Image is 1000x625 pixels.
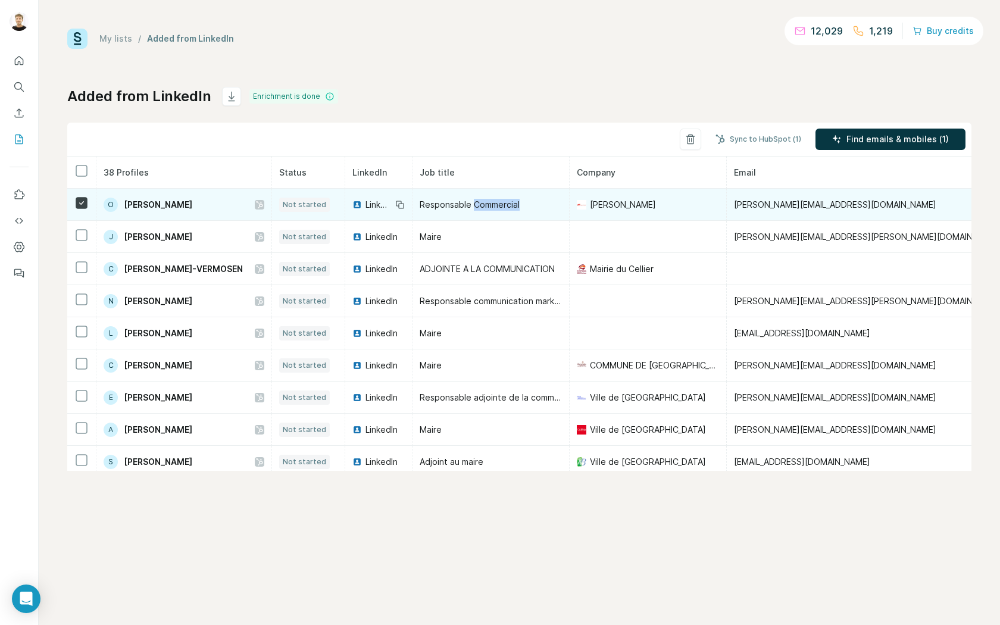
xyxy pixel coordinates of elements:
[352,264,362,274] img: LinkedIn logo
[104,455,118,469] div: S
[365,199,392,211] span: LinkedIn
[10,236,29,258] button: Dashboard
[590,360,719,371] span: COMMUNE DE [GEOGRAPHIC_DATA]
[283,296,326,307] span: Not started
[734,328,870,338] span: [EMAIL_ADDRESS][DOMAIN_NAME]
[283,199,326,210] span: Not started
[352,232,362,242] img: LinkedIn logo
[577,264,586,274] img: company-logo
[104,230,118,244] div: J
[124,263,243,275] span: [PERSON_NAME]-VERMOSEN
[124,424,192,436] span: [PERSON_NAME]
[147,33,234,45] div: Added from LinkedIn
[352,329,362,338] img: LinkedIn logo
[124,392,192,404] span: [PERSON_NAME]
[420,328,442,338] span: Maire
[811,24,843,38] p: 12,029
[124,360,192,371] span: [PERSON_NAME]
[124,456,192,468] span: [PERSON_NAME]
[12,585,40,613] div: Open Intercom Messenger
[590,456,706,468] span: Ville de [GEOGRAPHIC_DATA]
[104,390,118,405] div: E
[420,199,520,210] span: Responsable Commercial
[846,133,949,145] span: Find emails & mobiles (1)
[352,425,362,435] img: LinkedIn logo
[138,33,141,45] li: /
[734,167,756,177] span: Email
[10,12,29,31] img: Avatar
[10,129,29,150] button: My lists
[869,24,893,38] p: 1,219
[10,210,29,232] button: Use Surfe API
[104,167,149,177] span: 38 Profiles
[279,167,307,177] span: Status
[420,392,590,402] span: Responsable adjointe de la communication
[10,102,29,124] button: Enrich CSV
[734,360,936,370] span: [PERSON_NAME][EMAIL_ADDRESS][DOMAIN_NAME]
[577,200,586,210] img: company-logo
[420,232,442,242] span: Maire
[420,264,555,274] span: ADJOINTE A LA COMMUNICATION
[104,262,118,276] div: C
[365,231,398,243] span: LinkedIn
[420,360,442,370] span: Maire
[283,328,326,339] span: Not started
[577,425,586,435] img: company-logo
[283,457,326,467] span: Not started
[10,50,29,71] button: Quick start
[352,200,362,210] img: LinkedIn logo
[420,296,575,306] span: Responsable communication marketing
[283,264,326,274] span: Not started
[124,327,192,339] span: [PERSON_NAME]
[365,424,398,436] span: LinkedIn
[590,392,706,404] span: Ville de [GEOGRAPHIC_DATA]
[365,360,398,371] span: LinkedIn
[815,129,965,150] button: Find emails & mobiles (1)
[734,199,936,210] span: [PERSON_NAME][EMAIL_ADDRESS][DOMAIN_NAME]
[104,294,118,308] div: N
[124,295,192,307] span: [PERSON_NAME]
[912,23,974,39] button: Buy credits
[352,361,362,370] img: LinkedIn logo
[590,424,706,436] span: Ville de [GEOGRAPHIC_DATA]
[420,457,483,467] span: Adjoint au maire
[352,296,362,306] img: LinkedIn logo
[104,326,118,340] div: L
[420,167,455,177] span: Job title
[10,76,29,98] button: Search
[352,167,387,177] span: LinkedIn
[365,392,398,404] span: LinkedIn
[590,263,654,275] span: Mairie du Cellier
[104,423,118,437] div: A
[124,199,192,211] span: [PERSON_NAME]
[734,457,870,467] span: [EMAIL_ADDRESS][DOMAIN_NAME]
[577,393,586,402] img: company-logo
[365,295,398,307] span: LinkedIn
[283,232,326,242] span: Not started
[283,424,326,435] span: Not started
[10,184,29,205] button: Use Surfe on LinkedIn
[352,457,362,467] img: LinkedIn logo
[99,33,132,43] a: My lists
[67,29,87,49] img: Surfe Logo
[283,392,326,403] span: Not started
[420,424,442,435] span: Maire
[577,167,615,177] span: Company
[707,130,810,148] button: Sync to HubSpot (1)
[124,231,192,243] span: [PERSON_NAME]
[249,89,338,104] div: Enrichment is done
[734,424,936,435] span: [PERSON_NAME][EMAIL_ADDRESS][DOMAIN_NAME]
[734,392,936,402] span: [PERSON_NAME][EMAIL_ADDRESS][DOMAIN_NAME]
[283,360,326,371] span: Not started
[365,263,398,275] span: LinkedIn
[365,456,398,468] span: LinkedIn
[104,198,118,212] div: O
[352,393,362,402] img: LinkedIn logo
[577,457,586,467] img: company-logo
[10,262,29,284] button: Feedback
[67,87,211,106] h1: Added from LinkedIn
[365,327,398,339] span: LinkedIn
[590,199,656,211] span: [PERSON_NAME]
[104,358,118,373] div: C
[577,361,586,370] img: company-logo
